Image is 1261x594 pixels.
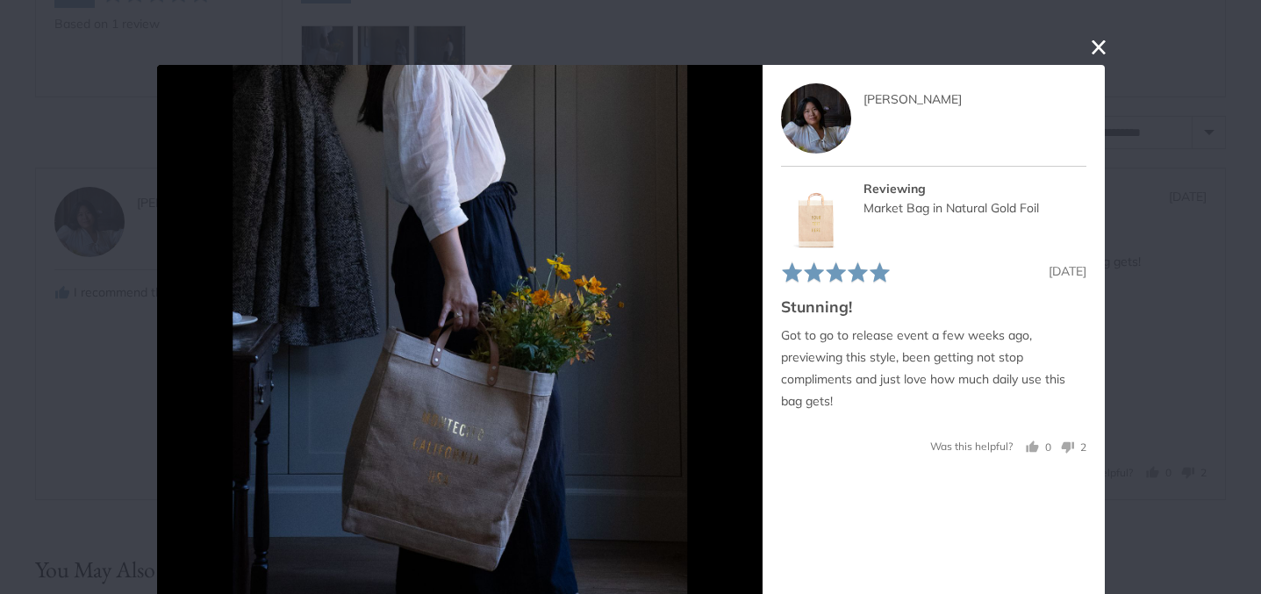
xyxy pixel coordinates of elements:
span: Was this helpful? [930,439,1013,452]
p: Got to go to release event a few weeks ago, previewing this style, been getting not stop complime... [781,325,1086,413]
a: Market Bag in Natural Gold Foil [863,200,1038,216]
div: J [781,83,851,154]
button: No [1054,439,1086,455]
img: Market Bag in Natural Gold Foil [781,179,851,249]
button: close this modal window [1088,37,1109,58]
h2: Stunning! [781,295,1086,317]
span: [PERSON_NAME] [863,91,961,107]
div: Reviewing [863,179,1085,198]
span: [DATE] [1049,262,1086,278]
button: Yes [1026,439,1051,455]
